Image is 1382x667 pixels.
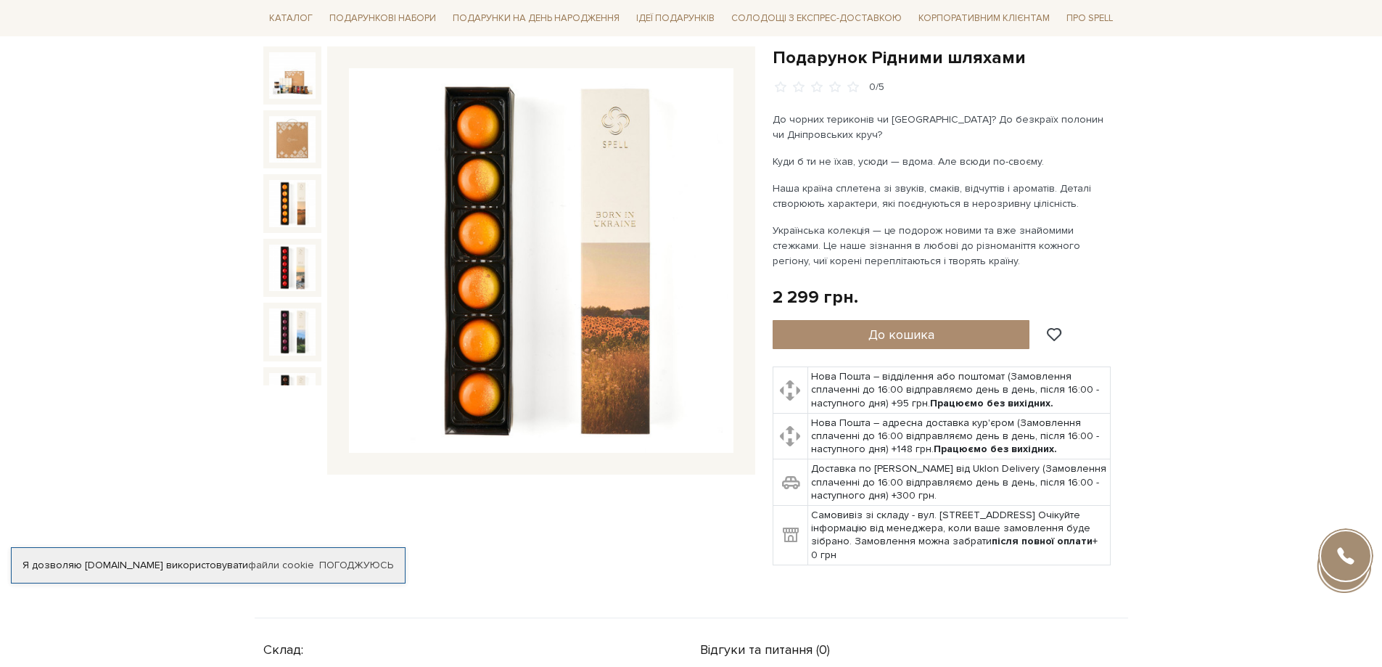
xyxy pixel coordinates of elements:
[269,52,316,99] img: Подарунок Рідними шляхами
[263,7,318,30] span: Каталог
[934,443,1057,455] b: Працюємо без вихідних.
[324,7,442,30] span: Подарункові набори
[773,46,1119,69] h1: Подарунок Рідними шляхами
[773,181,1113,211] p: Наша країна сплетена зі звуків, смаків, відчуттів і ароматів. Деталі створюють характери, які поє...
[773,112,1113,142] p: До чорних териконів чи [GEOGRAPHIC_DATA]? До безкраїх полонин чи Дніпровських круч?
[349,68,733,453] img: Подарунок Рідними шляхами
[319,559,393,572] a: Погоджуюсь
[773,154,1113,169] p: Куди б ти не їхав, усюди — вдома. Але всюди по-своєму.
[808,506,1111,565] td: Самовивіз зі складу - вул. [STREET_ADDRESS] Очікуйте інформацію від менеджера, коли ваше замовлен...
[263,636,665,658] div: Склад:
[269,116,316,163] img: Подарунок Рідними шляхами
[1061,7,1119,30] span: Про Spell
[773,320,1030,349] button: До кошика
[630,7,720,30] span: Ідеї подарунків
[913,6,1056,30] a: Корпоративним клієнтам
[808,413,1111,459] td: Нова Пошта – адресна доставка кур'єром (Замовлення сплаченні до 16:00 відправляємо день в день, п...
[269,245,316,291] img: Подарунок Рідними шляхами
[992,535,1093,547] b: після повної оплати
[869,81,884,94] div: 0/5
[248,559,314,571] a: файли cookie
[447,7,625,30] span: Подарунки на День народження
[930,397,1053,409] b: Працюємо без вихідних.
[808,459,1111,506] td: Доставка по [PERSON_NAME] від Uklon Delivery (Замовлення сплаченні до 16:00 відправляємо день в д...
[808,367,1111,414] td: Нова Пошта – відділення або поштомат (Замовлення сплаченні до 16:00 відправляємо день в день, піс...
[269,180,316,226] img: Подарунок Рідними шляхами
[773,223,1113,269] p: Українська колекція — це подорож новими та вже знайомими стежками. Це наше зізнання в любові до р...
[269,373,316,420] img: Подарунок Рідними шляхами
[12,559,405,572] div: Я дозволяю [DOMAIN_NAME] використовувати
[700,636,1119,658] div: Відгуки та питання (0)
[868,327,934,343] span: До кошика
[773,286,858,308] div: 2 299 грн.
[725,6,908,30] a: Солодощі з експрес-доставкою
[269,308,316,355] img: Подарунок Рідними шляхами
